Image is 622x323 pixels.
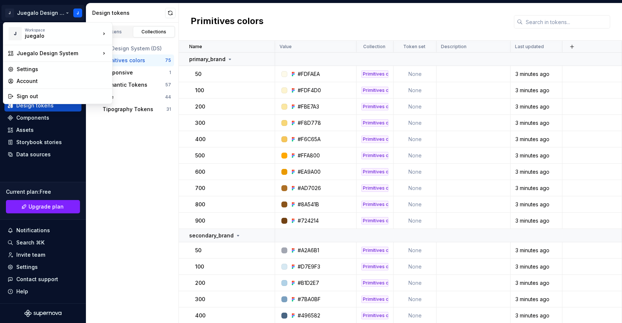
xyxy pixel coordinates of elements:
div: Account [17,77,108,85]
div: J [9,27,22,40]
div: juegalo [25,32,88,40]
div: Settings [17,66,108,73]
div: Sign out [17,93,108,100]
div: Juegalo Design System [17,50,100,57]
div: Workspace [25,28,100,32]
